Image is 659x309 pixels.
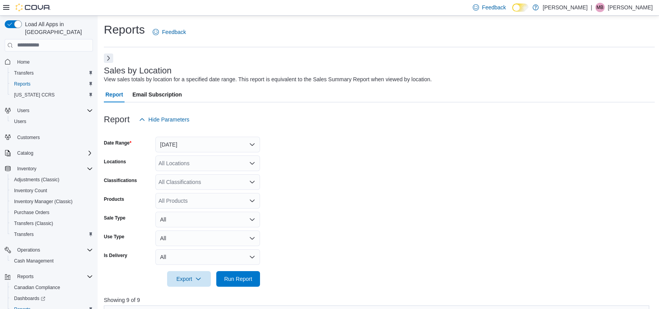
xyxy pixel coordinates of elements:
a: Transfers [11,230,37,239]
a: Transfers (Classic) [11,219,56,228]
label: Is Delivery [104,252,127,259]
p: Showing 9 of 9 [104,296,655,304]
button: Inventory Count [8,185,96,196]
span: Inventory Manager (Classic) [14,198,73,205]
button: Run Report [216,271,260,287]
a: Feedback [150,24,189,40]
a: Inventory Count [11,186,50,195]
span: Reports [14,272,93,281]
span: Inventory [14,164,93,173]
span: Adjustments (Classic) [11,175,93,184]
span: Reports [11,79,93,89]
span: Transfers [11,68,93,78]
h1: Reports [104,22,145,38]
button: Cash Management [8,255,96,266]
span: Load All Apps in [GEOGRAPHIC_DATA] [22,20,93,36]
button: Inventory [2,163,96,174]
a: Home [14,57,33,67]
span: Report [105,87,123,102]
a: Users [11,117,29,126]
button: Transfers [8,229,96,240]
span: MB [597,3,604,12]
button: Purchase Orders [8,207,96,218]
button: [DATE] [155,137,260,152]
span: Purchase Orders [14,209,50,216]
button: All [155,212,260,227]
div: View sales totals by location for a specified date range. This report is equivalent to the Sales ... [104,75,432,84]
a: Inventory Manager (Classic) [11,197,76,206]
label: Use Type [104,234,124,240]
button: Transfers (Classic) [8,218,96,229]
span: Reports [14,81,30,87]
span: Dashboards [11,294,93,303]
button: Operations [2,245,96,255]
label: Products [104,196,124,202]
span: Canadian Compliance [11,283,93,292]
span: Transfers [14,70,34,76]
button: [US_STATE] CCRS [8,89,96,100]
label: Sale Type [104,215,125,221]
span: [US_STATE] CCRS [14,92,55,98]
span: Customers [17,134,40,141]
button: Reports [14,272,37,281]
a: Reports [11,79,34,89]
span: Dashboards [14,295,45,302]
label: Classifications [104,177,137,184]
span: Users [14,118,26,125]
span: Inventory Count [14,188,47,194]
span: Export [172,271,206,287]
a: Purchase Orders [11,208,53,217]
span: Feedback [162,28,186,36]
input: Dark Mode [512,4,529,12]
span: Home [17,59,30,65]
span: Catalog [14,148,93,158]
a: Dashboards [11,294,48,303]
button: All [155,230,260,246]
button: Export [167,271,211,287]
p: [PERSON_NAME] [543,3,588,12]
button: Transfers [8,68,96,79]
span: Transfers (Classic) [14,220,53,227]
button: Operations [14,245,43,255]
button: Open list of options [249,179,255,185]
div: Marilyn Berrys [595,3,605,12]
span: Transfers (Classic) [11,219,93,228]
span: Reports [17,273,34,280]
img: Cova [16,4,51,11]
button: Users [14,106,32,115]
a: Adjustments (Classic) [11,175,62,184]
button: Open list of options [249,198,255,204]
span: Cash Management [14,258,53,264]
a: [US_STATE] CCRS [11,90,58,100]
button: Home [2,56,96,68]
button: Inventory [14,164,39,173]
span: Customers [14,132,93,142]
span: Canadian Compliance [14,284,60,291]
a: Transfers [11,68,37,78]
label: Locations [104,159,126,165]
button: Inventory Manager (Classic) [8,196,96,207]
button: Reports [2,271,96,282]
span: Hide Parameters [148,116,189,123]
span: Inventory Count [11,186,93,195]
button: Catalog [2,148,96,159]
h3: Sales by Location [104,66,172,75]
button: Users [8,116,96,127]
button: Catalog [14,148,36,158]
a: Cash Management [11,256,57,266]
button: Users [2,105,96,116]
a: Dashboards [8,293,96,304]
a: Customers [14,133,43,142]
span: Purchase Orders [11,208,93,217]
button: Hide Parameters [136,112,192,127]
button: All [155,249,260,265]
span: Feedback [482,4,506,11]
span: Washington CCRS [11,90,93,100]
button: Next [104,54,113,63]
span: Users [14,106,93,115]
button: Customers [2,132,96,143]
span: Operations [17,247,40,253]
p: [PERSON_NAME] [608,3,653,12]
span: Transfers [14,231,34,238]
